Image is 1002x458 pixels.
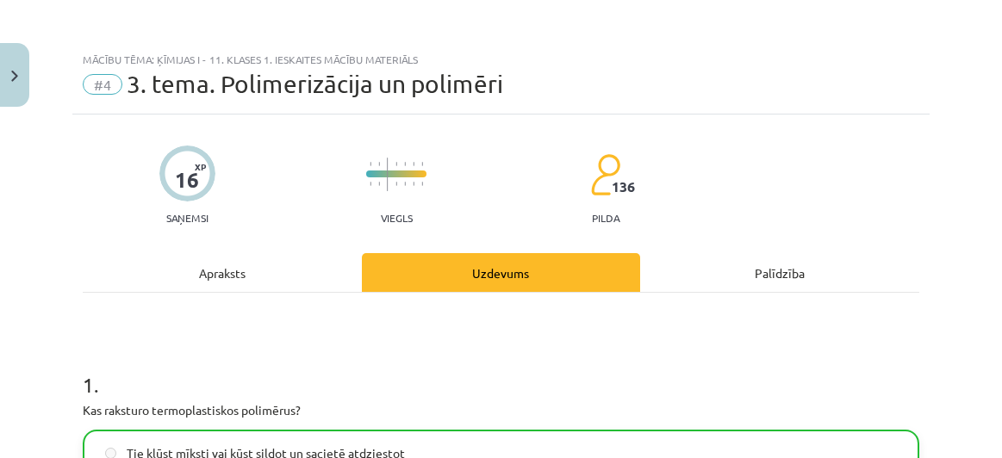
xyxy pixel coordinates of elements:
[413,162,414,166] img: icon-short-line-57e1e144782c952c97e751825c79c345078a6d821885a25fce030b3d8c18986b.svg
[421,162,423,166] img: icon-short-line-57e1e144782c952c97e751825c79c345078a6d821885a25fce030b3d8c18986b.svg
[640,253,919,292] div: Palīdzība
[378,162,380,166] img: icon-short-line-57e1e144782c952c97e751825c79c345078a6d821885a25fce030b3d8c18986b.svg
[404,162,406,166] img: icon-short-line-57e1e144782c952c97e751825c79c345078a6d821885a25fce030b3d8c18986b.svg
[83,74,122,95] span: #4
[590,153,620,196] img: students-c634bb4e5e11cddfef0936a35e636f08e4e9abd3cc4e673bd6f9a4125e45ecb1.svg
[404,182,406,186] img: icon-short-line-57e1e144782c952c97e751825c79c345078a6d821885a25fce030b3d8c18986b.svg
[421,182,423,186] img: icon-short-line-57e1e144782c952c97e751825c79c345078a6d821885a25fce030b3d8c18986b.svg
[612,179,635,195] span: 136
[378,182,380,186] img: icon-short-line-57e1e144782c952c97e751825c79c345078a6d821885a25fce030b3d8c18986b.svg
[370,182,371,186] img: icon-short-line-57e1e144782c952c97e751825c79c345078a6d821885a25fce030b3d8c18986b.svg
[370,162,371,166] img: icon-short-line-57e1e144782c952c97e751825c79c345078a6d821885a25fce030b3d8c18986b.svg
[83,343,919,396] h1: 1 .
[395,162,397,166] img: icon-short-line-57e1e144782c952c97e751825c79c345078a6d821885a25fce030b3d8c18986b.svg
[11,71,18,82] img: icon-close-lesson-0947bae3869378f0d4975bcd49f059093ad1ed9edebbc8119c70593378902aed.svg
[395,182,397,186] img: icon-short-line-57e1e144782c952c97e751825c79c345078a6d821885a25fce030b3d8c18986b.svg
[83,53,919,65] div: Mācību tēma: Ķīmijas i - 11. klases 1. ieskaites mācību materiāls
[175,168,199,192] div: 16
[195,162,206,171] span: XP
[159,212,215,224] p: Saņemsi
[592,212,619,224] p: pilda
[127,70,503,98] span: 3. tema. Polimerizācija un polimēri
[83,401,919,419] p: Kas raksturo termoplastiskos polimērus?
[381,212,413,224] p: Viegls
[387,158,389,191] img: icon-long-line-d9ea69661e0d244f92f715978eff75569469978d946b2353a9bb055b3ed8787d.svg
[413,182,414,186] img: icon-short-line-57e1e144782c952c97e751825c79c345078a6d821885a25fce030b3d8c18986b.svg
[83,253,362,292] div: Apraksts
[362,253,641,292] div: Uzdevums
